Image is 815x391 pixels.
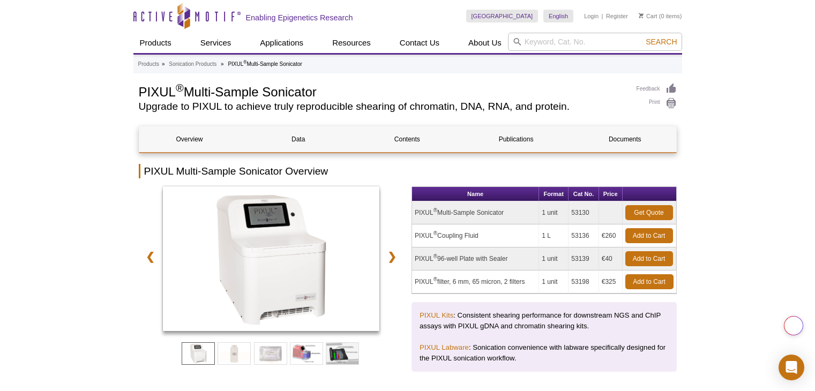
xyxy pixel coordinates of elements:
a: Contents [357,126,458,152]
a: Login [584,12,599,20]
a: Overview [139,126,240,152]
td: PIXUL Coupling Fluid [412,224,539,247]
li: PIXUL Multi-Sample Sonicator [228,61,302,67]
td: 1 unit [539,270,569,294]
td: PIXUL filter, 6 mm, 65 micron, 2 filters [412,270,539,294]
a: Publications [466,126,566,152]
div: Open Intercom Messenger [779,355,804,380]
a: PIXUL Multi-Sample Sonicator [163,186,380,334]
th: Price [599,187,623,201]
th: Name [412,187,539,201]
sup: ® [433,230,437,236]
td: PIXUL 96-well Plate with Sealer [412,247,539,270]
a: [GEOGRAPHIC_DATA] [466,10,539,22]
sup: ® [176,82,184,94]
th: Cat No. [569,187,599,201]
th: Format [539,187,569,201]
li: (0 items) [639,10,682,22]
td: 53139 [569,247,599,270]
a: English [543,10,573,22]
p: : Consistent shearing performance for downstream NGS and ChIP assays with PIXUL gDNA and chromati... [420,310,669,332]
img: Your Cart [639,13,644,18]
h2: Upgrade to PIXUL to achieve truly reproducible shearing of chromatin, DNA, RNA, and protein. [139,102,626,111]
a: Add to Cart [625,274,674,289]
td: PIXUL Multi-Sample Sonicator [412,201,539,224]
a: Data [248,126,349,152]
a: Register [606,12,628,20]
li: | [602,10,603,22]
input: Keyword, Cat. No. [508,33,682,51]
sup: ® [433,276,437,282]
a: Get Quote [625,205,673,220]
sup: ® [433,253,437,259]
a: ❯ [380,244,403,269]
a: Add to Cart [625,228,673,243]
td: 53198 [569,270,599,294]
td: €325 [599,270,623,294]
td: 1 L [539,224,569,247]
a: Products [133,33,178,53]
a: Products [138,59,159,69]
sup: ® [433,207,437,213]
a: ❮ [139,244,162,269]
a: PIXUL Labware [420,343,469,351]
td: €40 [599,247,623,270]
td: 1 unit [539,201,569,224]
a: Contact Us [393,33,446,53]
td: 1 unit [539,247,569,270]
li: » [162,61,165,67]
h1: PIXUL Multi-Sample Sonicator [139,83,626,99]
td: €260 [599,224,623,247]
td: 53130 [569,201,599,224]
td: 53136 [569,224,599,247]
a: PIXUL Kits [420,311,453,319]
p: : Sonication convenience with labware specifically designed for the PIXUL sonication workflow. [420,342,669,364]
button: Search [642,37,680,47]
a: Applications [253,33,310,53]
li: » [221,61,224,67]
a: Print [637,97,677,109]
img: PIXUL Multi-Sample Sonicator [163,186,380,331]
span: Search [646,37,677,46]
a: Cart [639,12,657,20]
a: About Us [462,33,508,53]
a: Services [194,33,238,53]
h2: PIXUL Multi-Sample Sonicator Overview [139,164,677,178]
a: Feedback [637,83,677,95]
sup: ® [243,59,246,65]
a: Documents [574,126,675,152]
h2: Enabling Epigenetics Research [246,13,353,22]
a: Sonication Products [169,59,216,69]
a: Resources [326,33,377,53]
a: Add to Cart [625,251,673,266]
